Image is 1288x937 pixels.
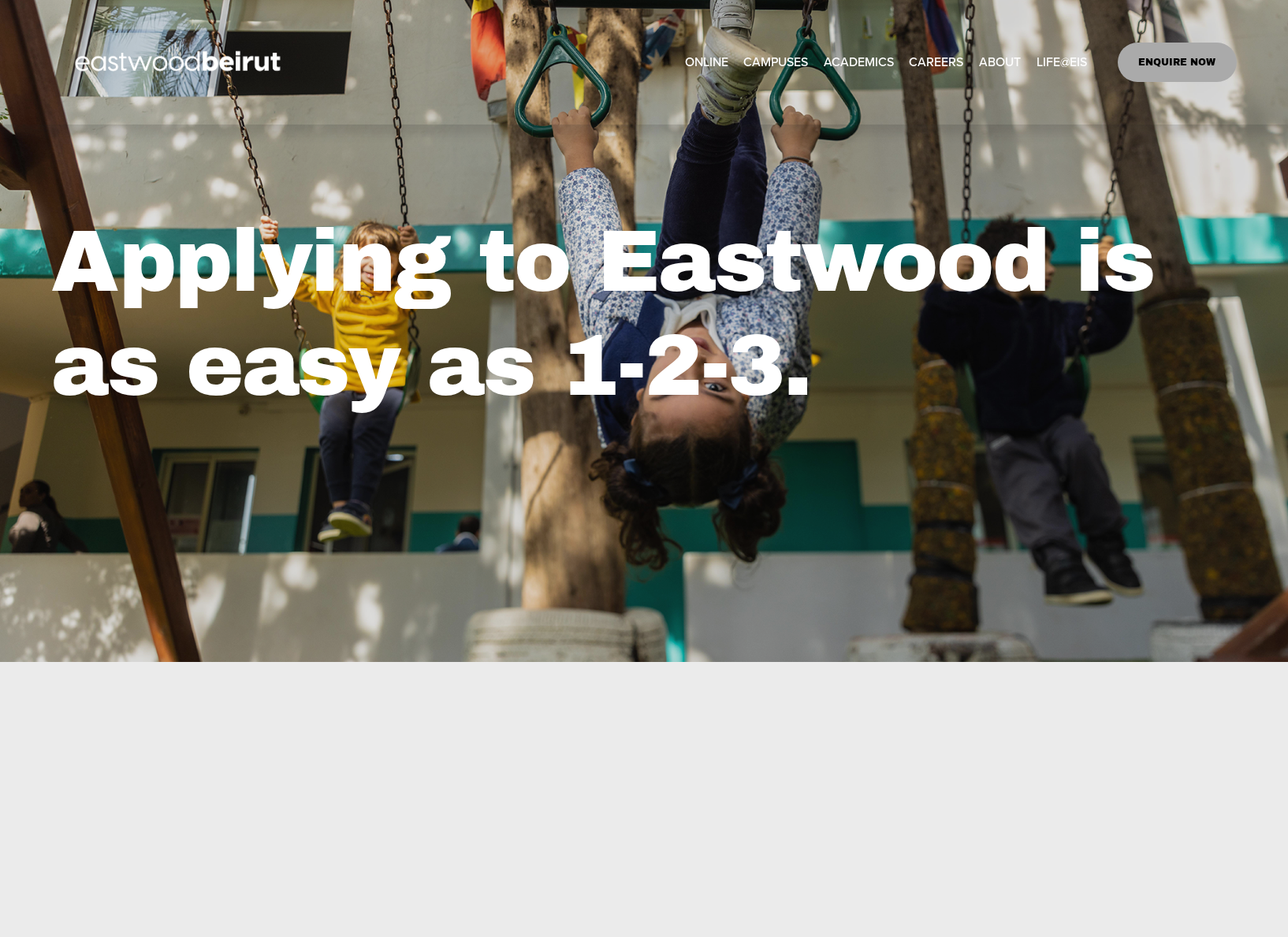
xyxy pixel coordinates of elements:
a: ONLINE [685,50,728,75]
img: EastwoodIS Global Site [51,22,308,102]
span: LIFE@EIS [1037,50,1087,73]
span: ACADEMICS [824,50,894,73]
span: CAMPUSES [743,50,808,73]
a: folder dropdown [1037,50,1087,75]
a: folder dropdown [824,50,894,75]
a: ENQUIRE NOW [1118,43,1237,82]
a: folder dropdown [979,50,1021,75]
span: ABOUT [979,50,1021,73]
a: CAREERS [909,50,963,75]
h1: Applying to Eastwood is as easy as 1-2-3. [51,210,1236,418]
a: folder dropdown [743,50,808,75]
